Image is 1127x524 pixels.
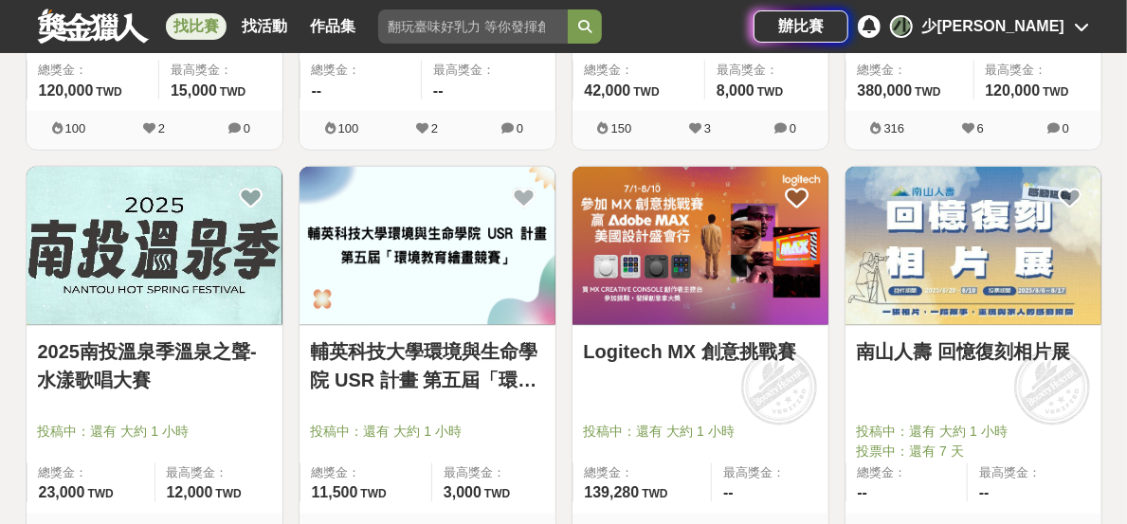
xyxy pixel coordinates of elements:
[311,337,544,394] a: 輔英科技大學環境與生命學院 USR 計畫 第五屆「環境教育繪畫競賽」
[884,121,905,136] span: 316
[723,484,734,500] span: --
[167,484,213,500] span: 12,000
[717,82,754,99] span: 8,000
[378,9,568,44] input: 翻玩臺味好乳力 等你發揮創意！
[585,484,640,500] span: 139,280
[87,487,113,500] span: TWD
[38,422,271,442] span: 投稿中：還有 大約 1 小時
[39,61,147,80] span: 總獎金：
[585,463,700,482] span: 總獎金：
[171,61,271,80] span: 最高獎金：
[611,121,632,136] span: 150
[215,487,241,500] span: TWD
[704,121,711,136] span: 3
[311,422,544,442] span: 投稿中：還有 大約 1 小時
[857,337,1090,366] a: 南山人壽 回憶復刻相片展
[585,82,631,99] span: 42,000
[585,61,693,80] span: 總獎金：
[484,487,510,500] span: TWD
[573,167,828,326] a: Cover Image
[65,121,86,136] span: 100
[1043,85,1068,99] span: TWD
[360,487,386,500] span: TWD
[977,121,984,136] span: 6
[300,167,555,326] a: Cover Image
[584,422,817,442] span: 投稿中：還有 大約 1 小時
[858,82,913,99] span: 380,000
[915,85,940,99] span: TWD
[857,442,1090,461] span: 投票中：還有 7 天
[858,463,956,482] span: 總獎金：
[171,82,217,99] span: 15,000
[717,61,817,80] span: 最高獎金：
[433,61,544,80] span: 最高獎金：
[979,484,990,500] span: --
[39,484,85,500] span: 23,000
[922,15,1064,38] div: 少[PERSON_NAME]
[338,121,359,136] span: 100
[244,121,250,136] span: 0
[858,61,962,80] span: 總獎金：
[845,167,1101,326] a: Cover Image
[642,487,667,500] span: TWD
[790,121,796,136] span: 0
[986,82,1041,99] span: 120,000
[979,463,1090,482] span: 最高獎金：
[444,484,482,500] span: 3,000
[300,167,555,325] img: Cover Image
[38,337,271,394] a: 2025南投溫泉季溫泉之聲-水漾歌唱大賽
[986,61,1090,80] span: 最高獎金：
[845,167,1101,325] img: Cover Image
[39,82,94,99] span: 120,000
[39,463,143,482] span: 總獎金：
[312,61,410,80] span: 總獎金：
[444,463,544,482] span: 最高獎金：
[220,85,245,99] span: TWD
[312,463,420,482] span: 總獎金：
[858,484,868,500] span: --
[167,463,271,482] span: 最高獎金：
[584,337,817,366] a: Logitech MX 創意挑戰賽
[27,167,282,326] a: Cover Image
[857,422,1090,442] span: 投稿中：還有 大約 1 小時
[723,463,816,482] span: 最高獎金：
[234,13,295,40] a: 找活動
[754,10,848,43] a: 辦比賽
[431,121,438,136] span: 2
[312,82,322,99] span: --
[1063,121,1069,136] span: 0
[166,13,227,40] a: 找比賽
[302,13,363,40] a: 作品集
[573,167,828,325] img: Cover Image
[27,167,282,325] img: Cover Image
[158,121,165,136] span: 2
[517,121,523,136] span: 0
[757,85,783,99] span: TWD
[890,15,913,38] div: 少
[96,85,121,99] span: TWD
[633,85,659,99] span: TWD
[312,484,358,500] span: 11,500
[433,82,444,99] span: --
